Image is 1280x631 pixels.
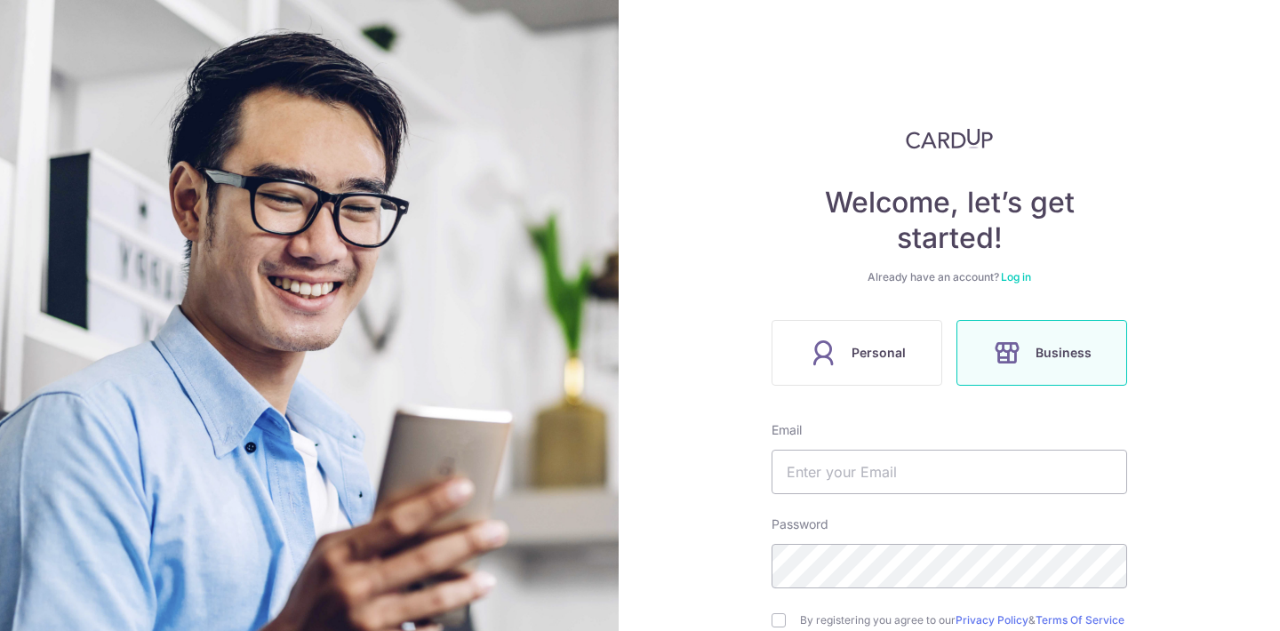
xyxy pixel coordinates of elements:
a: Terms Of Service [1036,613,1124,627]
a: Log in [1001,270,1031,284]
img: CardUp Logo [906,128,993,149]
a: Personal [764,320,949,386]
span: Personal [852,342,906,363]
label: Email [772,421,802,439]
label: Password [772,515,828,533]
h4: Welcome, let’s get started! [772,185,1127,256]
label: By registering you agree to our & [800,613,1127,627]
span: Business [1036,342,1092,363]
a: Business [949,320,1134,386]
input: Enter your Email [772,450,1127,494]
a: Privacy Policy [956,613,1028,627]
div: Already have an account? [772,270,1127,284]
